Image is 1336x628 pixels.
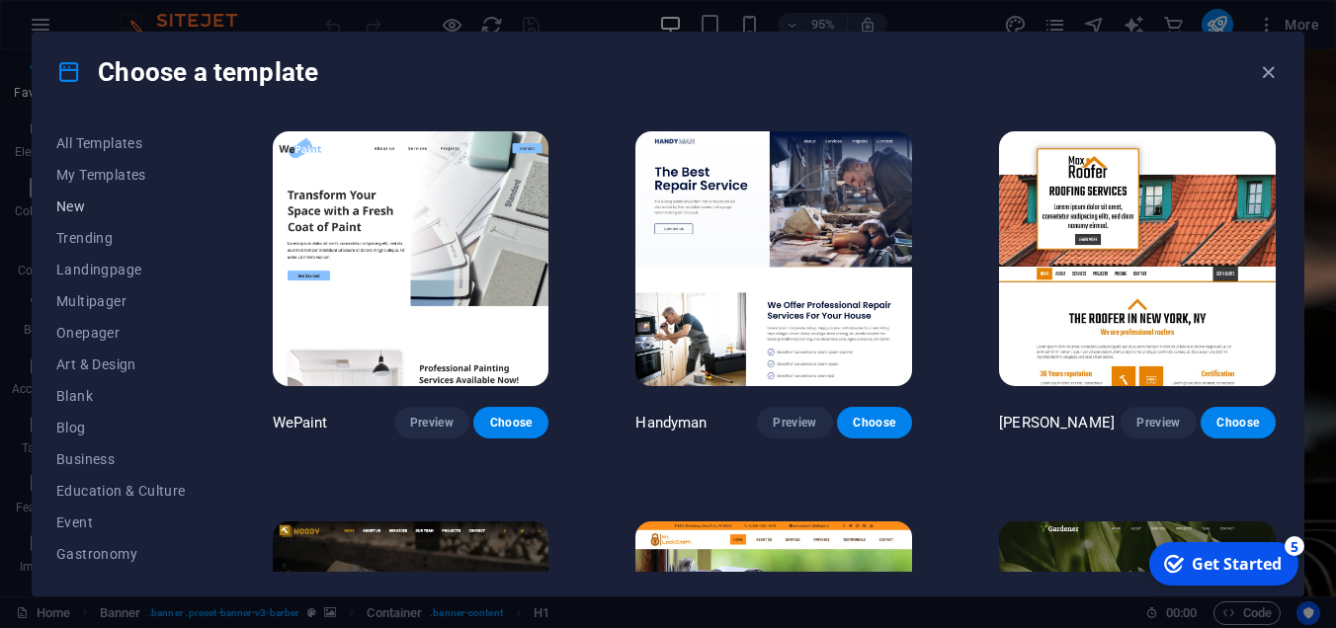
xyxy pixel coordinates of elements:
[489,415,533,431] span: Choose
[56,254,186,285] button: Landingpage
[53,19,143,40] div: Get Started
[56,412,186,443] button: Blog
[837,407,912,438] button: Choose
[56,388,186,404] span: Blank
[56,293,186,309] span: Multipager
[56,317,186,349] button: Onepager
[757,407,832,438] button: Preview
[853,415,896,431] span: Choose
[1201,407,1276,438] button: Choose
[56,159,186,191] button: My Templates
[56,56,318,88] h4: Choose a template
[56,285,186,317] button: Multipager
[56,191,186,222] button: New
[56,356,186,372] span: Art & Design
[1216,415,1260,431] span: Choose
[56,420,186,435] span: Blog
[56,135,186,151] span: All Templates
[999,413,1115,432] p: [PERSON_NAME]
[56,325,186,341] span: Onepager
[273,131,549,386] img: WePaint
[410,415,454,431] span: Preview
[56,127,186,159] button: All Templates
[1136,415,1180,431] span: Preview
[56,483,186,499] span: Education & Culture
[56,349,186,380] button: Art & Design
[56,380,186,412] button: Blank
[635,131,912,386] img: Handyman
[56,570,186,601] button: Health
[146,2,166,22] div: 5
[56,262,186,277] span: Landingpage
[1121,407,1196,438] button: Preview
[56,198,186,214] span: New
[56,451,186,467] span: Business
[11,8,160,51] div: Get Started 5 items remaining, 0% complete
[394,407,469,438] button: Preview
[56,475,186,507] button: Education & Culture
[473,407,548,438] button: Choose
[56,514,186,530] span: Event
[56,546,186,562] span: Gastronomy
[273,413,328,432] p: WePaint
[56,222,186,254] button: Trending
[56,507,186,538] button: Event
[56,538,186,570] button: Gastronomy
[56,230,186,246] span: Trending
[56,443,186,475] button: Business
[56,167,186,183] span: My Templates
[999,131,1276,386] img: Max Roofer
[773,415,816,431] span: Preview
[635,413,707,432] p: Handyman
